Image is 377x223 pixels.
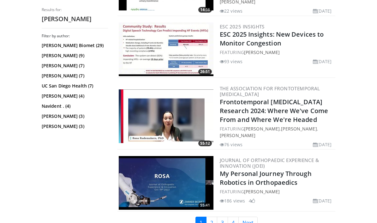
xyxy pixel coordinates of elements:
[244,49,280,55] a: [PERSON_NAME]
[42,33,108,39] h3: Filter by author:
[220,169,312,187] a: My Personal Journey Through Robotics in Orthopaedics
[220,197,245,204] li: 186 views
[119,22,213,76] img: 3cb3e9ad-2aec-4c2a-a25a-19110dd2151d.300x170_q85_crop-smart_upscale.jpg
[42,15,108,23] h2: [PERSON_NAME]
[220,85,320,97] a: The Association for Frontotemporal [MEDICAL_DATA]
[220,132,255,138] a: [PERSON_NAME]
[198,7,212,13] span: 14:56
[313,197,332,204] li: [DATE]
[220,157,319,169] a: Journal of Orthopaedic Experience & Innovation (JOEI)
[198,69,212,75] span: 26:51
[42,103,106,109] a: Navident . (4)
[244,189,280,195] a: [PERSON_NAME]
[220,141,242,148] li: 76 views
[42,42,106,49] a: [PERSON_NAME] Biomet (29)
[42,93,106,99] a: [PERSON_NAME] (4)
[42,52,106,59] a: [PERSON_NAME] (9)
[220,188,334,195] div: FEATURING
[220,30,324,47] a: ESC 2025 Insights: New Devices to Monitor Congestion
[198,141,212,146] span: 55:12
[313,8,332,14] li: [DATE]
[313,58,332,65] li: [DATE]
[119,156,213,210] img: 73ebaf27-e8ce-44c9-b483-4911b10bd6b7.300x170_q85_crop-smart_upscale.jpg
[42,73,106,79] a: [PERSON_NAME] (7)
[220,58,242,65] li: 93 views
[313,141,332,148] li: [DATE]
[198,202,212,208] span: 55:41
[220,125,334,139] div: FEATURING , ,
[119,156,213,210] a: 55:41
[119,89,213,143] img: 0d041993-4a57-4988-a043-745f61da66cb.300x170_q85_crop-smart_upscale.jpg
[42,83,106,89] a: UC San Diego Health (7)
[220,8,242,14] li: 22 views
[220,98,328,124] a: Frontotemporal [MEDICAL_DATA] Research 2024: Where We've Come From and Where We're Headed
[42,113,106,119] a: [PERSON_NAME] (3)
[119,89,213,143] a: 55:12
[42,123,106,130] a: [PERSON_NAME] (3)
[220,49,334,56] div: FEATURING
[249,197,255,204] li: 4
[119,22,213,76] a: 26:51
[244,126,280,132] a: [PERSON_NAME]
[42,7,108,12] p: Results for:
[281,126,317,132] a: [PERSON_NAME]
[220,23,265,30] a: ESC 2025 Insights
[42,63,106,69] a: [PERSON_NAME] (7)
